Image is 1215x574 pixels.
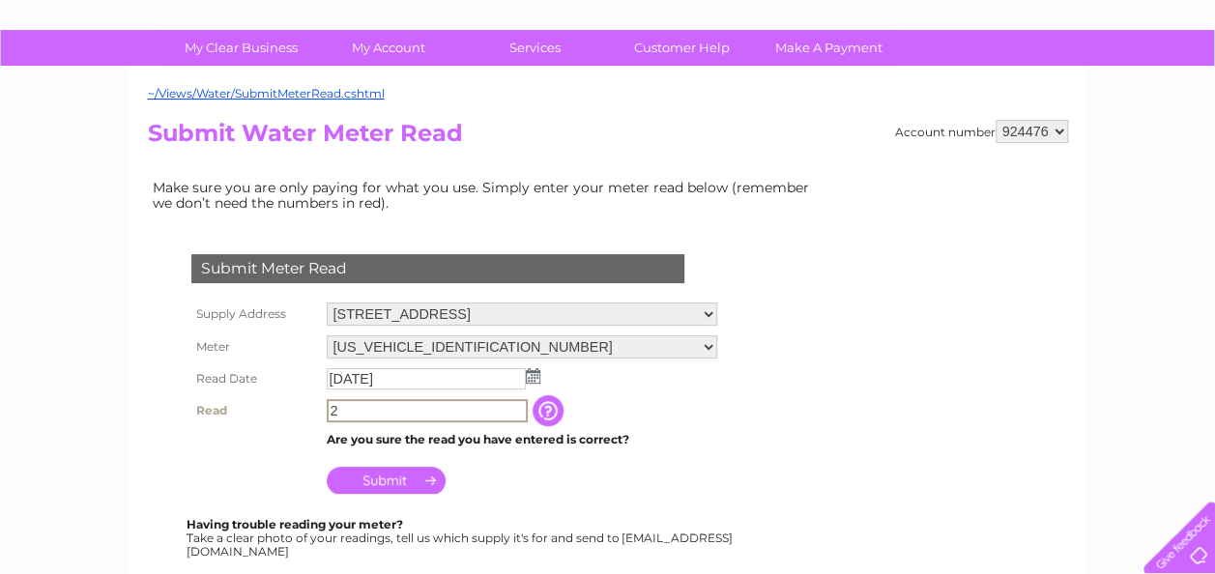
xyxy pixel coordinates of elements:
a: ~/Views/Water/SubmitMeterRead.cshtml [148,86,385,100]
td: Are you sure the read you have entered is correct? [322,427,722,452]
a: Blog [1047,82,1075,97]
img: logo.png [43,50,141,109]
div: Clear Business is a trading name of Verastar Limited (registered in [GEOGRAPHIC_DATA] No. 3667643... [152,11,1065,94]
a: Water [875,82,911,97]
input: Information [533,395,567,426]
a: My Clear Business [161,30,321,66]
a: Services [455,30,615,66]
a: Energy [923,82,966,97]
a: 0333 014 3131 [851,10,984,34]
a: Log out [1151,82,1197,97]
th: Meter [187,330,322,363]
a: Telecoms [977,82,1035,97]
h2: Submit Water Meter Read [148,120,1068,157]
th: Supply Address [187,298,322,330]
td: Make sure you are only paying for what you use. Simply enter your meter read below (remember we d... [148,175,824,215]
b: Having trouble reading your meter? [187,517,403,531]
input: Submit [327,467,446,494]
img: ... [526,368,540,384]
a: Customer Help [602,30,762,66]
div: Take a clear photo of your readings, tell us which supply it's for and send to [EMAIL_ADDRESS][DO... [187,518,736,558]
a: Make A Payment [749,30,909,66]
div: Submit Meter Read [191,254,684,283]
a: My Account [308,30,468,66]
a: Contact [1086,82,1134,97]
th: Read [187,394,322,427]
th: Read Date [187,363,322,394]
div: Account number [895,120,1068,143]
